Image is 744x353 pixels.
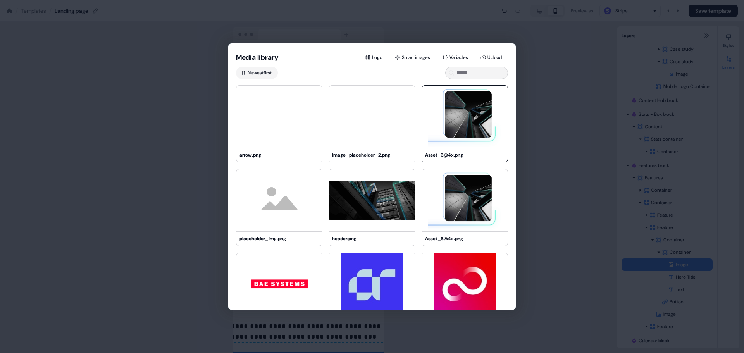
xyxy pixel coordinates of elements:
div: arrow.png [239,151,319,159]
img: header.png [329,169,415,231]
img: arrow.png [236,86,322,148]
img: fujitsu.jpeg [422,253,508,315]
button: Newestfirst [236,67,278,79]
img: image_placeholder_2.png [329,86,415,148]
button: Variables [438,51,474,64]
div: Asset_6@4x.png [425,235,505,243]
img: atkinsrealis_logo.jpeg [329,253,415,315]
button: Upload [476,51,508,64]
div: header.png [332,235,412,243]
div: Asset_6@4x.png [425,151,505,159]
img: placeholder_img.png [236,169,322,231]
img: Asset_6@4x.png [422,169,508,231]
img: Frame_1.png [236,253,322,315]
img: Asset_6@4x.png [422,86,508,148]
div: image_placeholder_2.png [332,151,412,159]
button: Smart images [390,51,436,64]
button: Logo [360,51,389,64]
div: placeholder_img.png [239,235,319,243]
button: Media library [236,53,279,62]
